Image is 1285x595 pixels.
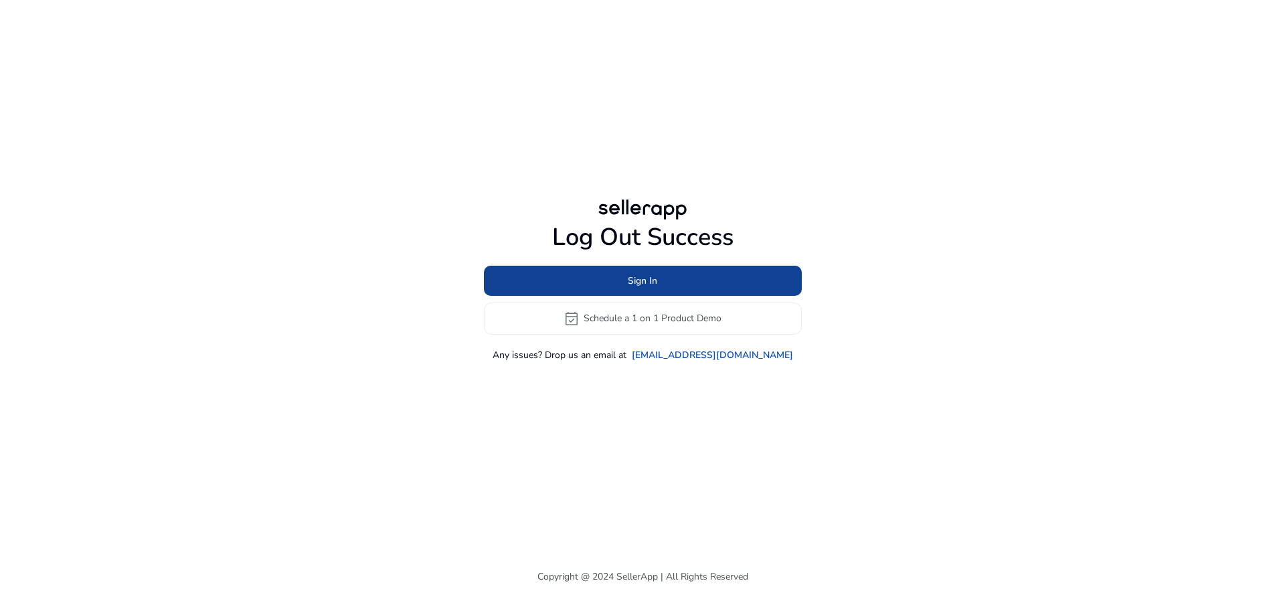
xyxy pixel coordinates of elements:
span: Sign In [628,274,657,288]
button: event_availableSchedule a 1 on 1 Product Demo [484,303,802,335]
button: Sign In [484,266,802,296]
span: event_available [564,311,580,327]
h1: Log Out Success [484,223,802,252]
p: Any issues? Drop us an email at [493,348,626,362]
a: [EMAIL_ADDRESS][DOMAIN_NAME] [632,348,793,362]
